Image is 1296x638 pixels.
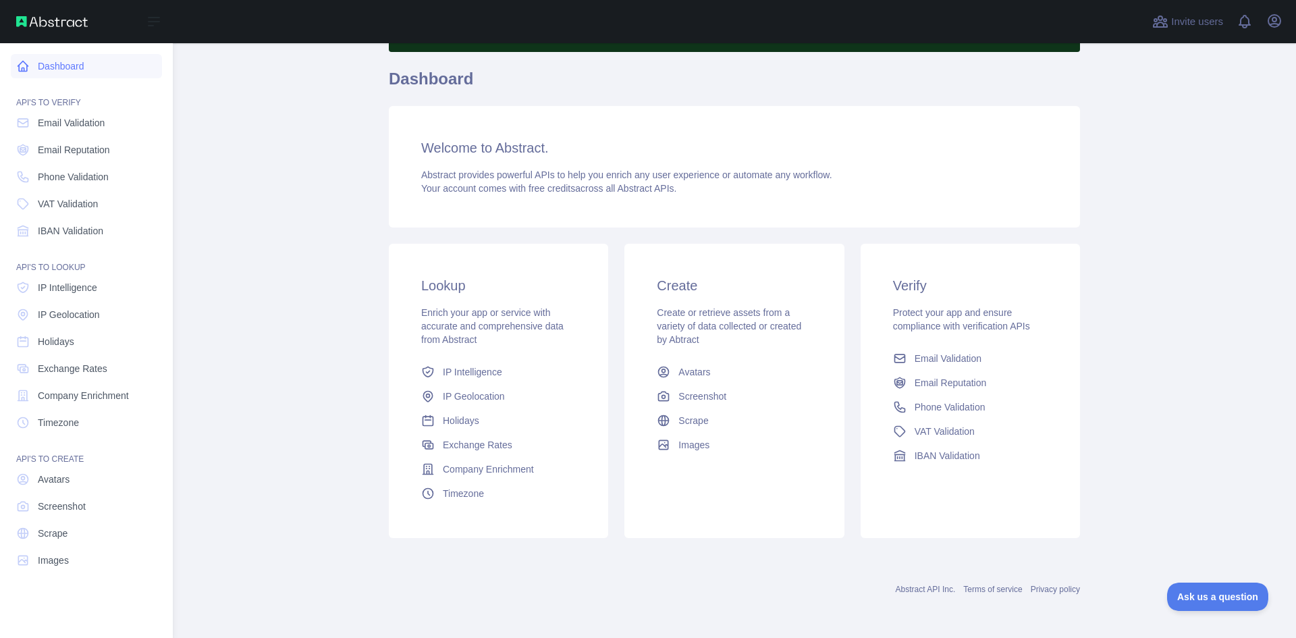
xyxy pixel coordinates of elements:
[38,362,107,375] span: Exchange Rates
[915,376,987,390] span: Email Reputation
[421,138,1048,157] h3: Welcome to Abstract.
[11,246,162,273] div: API'S TO LOOKUP
[38,554,69,567] span: Images
[915,400,986,414] span: Phone Validation
[443,438,512,452] span: Exchange Rates
[38,224,103,238] span: IBAN Validation
[11,111,162,135] a: Email Validation
[678,365,710,379] span: Avatars
[38,197,98,211] span: VAT Validation
[888,346,1053,371] a: Email Validation
[1150,11,1226,32] button: Invite users
[963,585,1022,594] a: Terms of service
[11,219,162,243] a: IBAN Validation
[416,384,581,408] a: IP Geolocation
[16,16,88,27] img: Abstract API
[11,192,162,216] a: VAT Validation
[11,356,162,381] a: Exchange Rates
[38,116,105,130] span: Email Validation
[11,410,162,435] a: Timezone
[38,143,110,157] span: Email Reputation
[421,183,676,194] span: Your account comes with across all Abstract APIs.
[651,384,817,408] a: Screenshot
[11,548,162,573] a: Images
[1031,585,1080,594] a: Privacy policy
[678,438,709,452] span: Images
[11,467,162,491] a: Avatars
[657,276,811,295] h3: Create
[11,302,162,327] a: IP Geolocation
[888,444,1053,468] a: IBAN Validation
[915,449,980,462] span: IBAN Validation
[915,352,981,365] span: Email Validation
[389,68,1080,101] h1: Dashboard
[11,138,162,162] a: Email Reputation
[38,473,70,486] span: Avatars
[421,276,576,295] h3: Lookup
[11,329,162,354] a: Holidays
[416,408,581,433] a: Holidays
[11,275,162,300] a: IP Intelligence
[651,433,817,457] a: Images
[893,276,1048,295] h3: Verify
[11,521,162,546] a: Scrape
[38,500,86,513] span: Screenshot
[657,307,801,345] span: Create or retrieve assets from a variety of data collected or created by Abtract
[416,481,581,506] a: Timezone
[416,433,581,457] a: Exchange Rates
[443,487,484,500] span: Timezone
[38,170,109,184] span: Phone Validation
[11,494,162,519] a: Screenshot
[651,408,817,433] a: Scrape
[11,165,162,189] a: Phone Validation
[888,419,1053,444] a: VAT Validation
[421,169,832,180] span: Abstract provides powerful APIs to help you enrich any user experience or automate any workflow.
[1171,14,1223,30] span: Invite users
[11,437,162,464] div: API'S TO CREATE
[11,383,162,408] a: Company Enrichment
[888,371,1053,395] a: Email Reputation
[443,462,534,476] span: Company Enrichment
[443,365,502,379] span: IP Intelligence
[888,395,1053,419] a: Phone Validation
[11,54,162,78] a: Dashboard
[416,457,581,481] a: Company Enrichment
[896,585,956,594] a: Abstract API Inc.
[11,81,162,108] div: API'S TO VERIFY
[915,425,975,438] span: VAT Validation
[529,183,575,194] span: free credits
[893,307,1030,331] span: Protect your app and ensure compliance with verification APIs
[443,390,505,403] span: IP Geolocation
[38,308,100,321] span: IP Geolocation
[38,281,97,294] span: IP Intelligence
[1167,583,1269,611] iframe: Toggle Customer Support
[678,414,708,427] span: Scrape
[416,360,581,384] a: IP Intelligence
[421,307,564,345] span: Enrich your app or service with accurate and comprehensive data from Abstract
[678,390,726,403] span: Screenshot
[651,360,817,384] a: Avatars
[38,389,129,402] span: Company Enrichment
[38,416,79,429] span: Timezone
[38,335,74,348] span: Holidays
[443,414,479,427] span: Holidays
[38,527,67,540] span: Scrape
